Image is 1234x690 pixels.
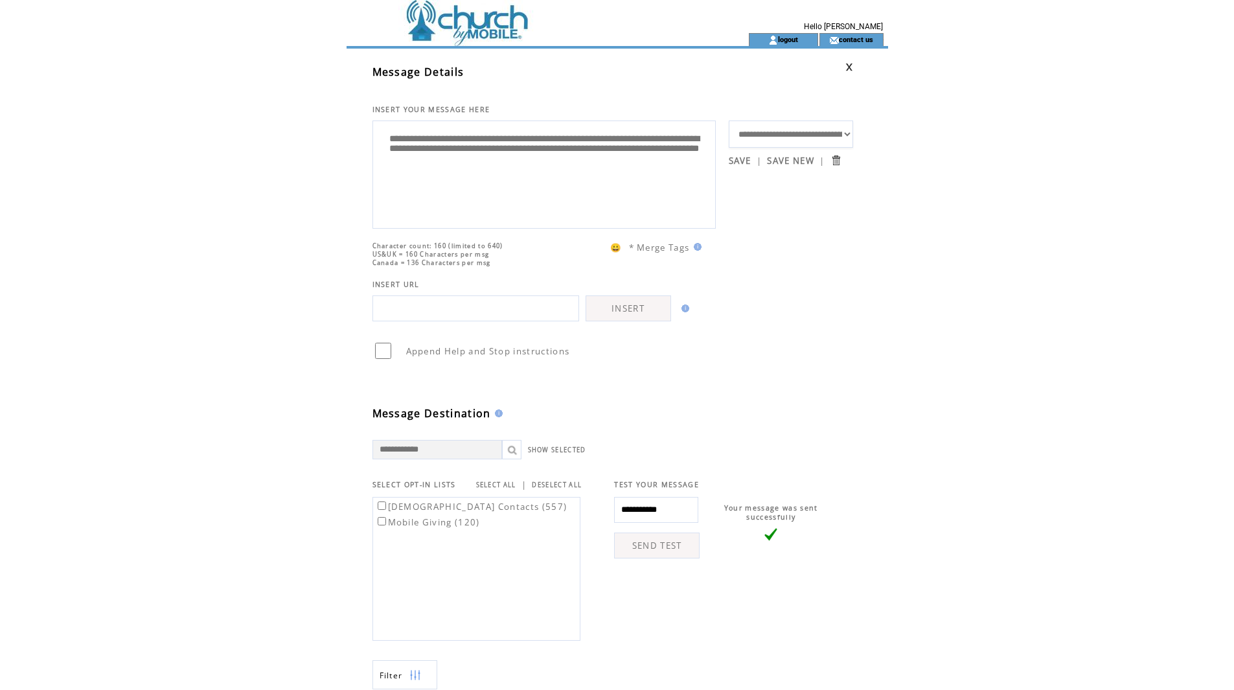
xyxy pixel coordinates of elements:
[678,305,689,312] img: help.gif
[476,481,516,489] a: SELECT ALL
[372,660,437,689] a: Filter
[372,250,490,259] span: US&UK = 160 Characters per msg
[378,517,386,525] input: Mobile Giving (120)
[829,35,839,45] img: contact_us_icon.gif
[586,295,671,321] a: INSERT
[629,242,690,253] span: * Merge Tags
[375,516,480,528] label: Mobile Giving (120)
[614,533,700,558] a: SEND TEST
[614,480,699,489] span: TEST YOUR MESSAGE
[724,503,818,522] span: Your message was sent successfully
[491,409,503,417] img: help.gif
[372,480,456,489] span: SELECT OPT-IN LISTS
[406,345,570,357] span: Append Help and Stop instructions
[372,259,491,267] span: Canada = 136 Characters per msg
[532,481,582,489] a: DESELECT ALL
[380,670,403,681] span: Show filters
[378,501,386,510] input: [DEMOGRAPHIC_DATA] Contacts (557)
[767,155,814,167] a: SAVE NEW
[729,155,751,167] a: SAVE
[839,35,873,43] a: contact us
[690,243,702,251] img: help.gif
[375,501,567,512] label: [DEMOGRAPHIC_DATA] Contacts (557)
[778,35,798,43] a: logout
[372,242,503,250] span: Character count: 160 (limited to 640)
[521,479,527,490] span: |
[830,154,842,167] input: Submit
[528,446,586,454] a: SHOW SELECTED
[610,242,622,253] span: 😀
[409,661,421,690] img: filters.png
[372,65,464,79] span: Message Details
[372,406,491,420] span: Message Destination
[757,155,762,167] span: |
[768,35,778,45] img: account_icon.gif
[819,155,825,167] span: |
[372,280,420,289] span: INSERT URL
[372,105,490,114] span: INSERT YOUR MESSAGE HERE
[804,22,883,31] span: Hello [PERSON_NAME]
[764,528,777,541] img: vLarge.png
